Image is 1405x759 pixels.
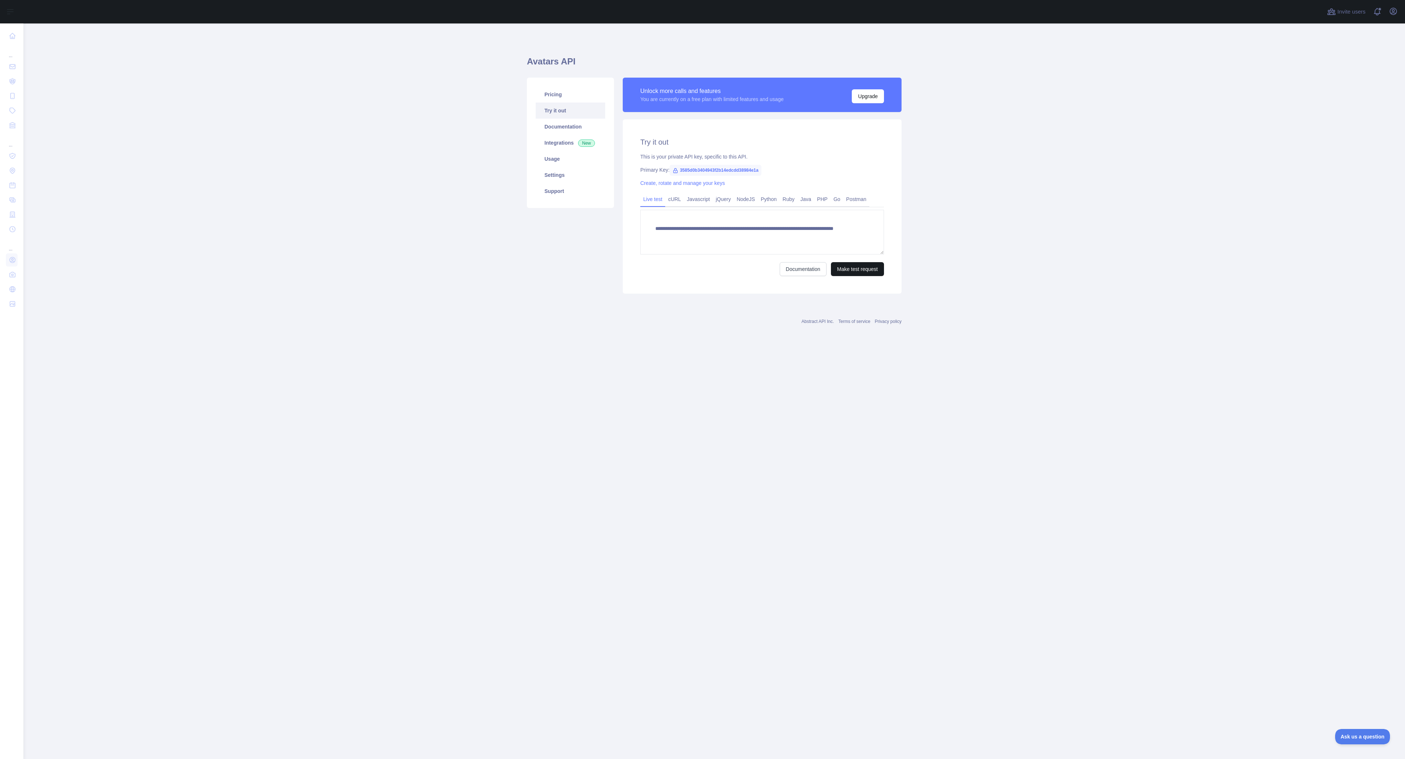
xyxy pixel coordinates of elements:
[536,183,605,199] a: Support
[1326,6,1367,18] button: Invite users
[713,193,734,205] a: jQuery
[1337,8,1365,16] span: Invite users
[843,193,869,205] a: Postman
[798,193,814,205] a: Java
[802,319,834,324] a: Abstract API Inc.
[640,153,884,160] div: This is your private API key, specific to this API.
[640,137,884,147] h2: Try it out
[536,151,605,167] a: Usage
[780,262,827,276] a: Documentation
[640,166,884,174] div: Primary Key:
[6,44,18,59] div: ...
[1335,729,1390,744] iframe: Toggle Customer Support
[536,119,605,135] a: Documentation
[831,193,843,205] a: Go
[852,89,884,103] button: Upgrade
[875,319,902,324] a: Privacy policy
[831,262,884,276] button: Make test request
[814,193,831,205] a: PHP
[536,135,605,151] a: Integrations New
[527,56,902,73] h1: Avatars API
[665,193,684,205] a: cURL
[838,319,870,324] a: Terms of service
[640,180,725,186] a: Create, rotate and manage your keys
[536,103,605,119] a: Try it out
[6,133,18,148] div: ...
[670,165,761,176] span: 3585d0b3404943f2b14edcdd38984e1a
[640,96,784,103] div: You are currently on a free plan with limited features and usage
[758,193,780,205] a: Python
[640,87,784,96] div: Unlock more calls and features
[780,193,798,205] a: Ruby
[578,139,595,147] span: New
[684,193,713,205] a: Javascript
[6,237,18,252] div: ...
[536,167,605,183] a: Settings
[734,193,758,205] a: NodeJS
[640,193,665,205] a: Live test
[536,86,605,103] a: Pricing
